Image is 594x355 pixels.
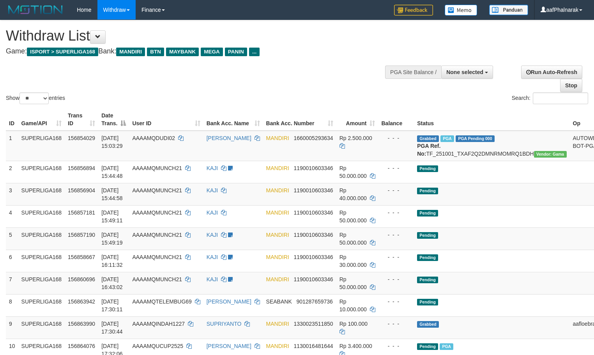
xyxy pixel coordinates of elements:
span: AAAAMQMUNCH21 [132,232,182,238]
label: Search: [512,92,588,104]
span: MANDIRI [266,343,289,349]
td: 5 [6,227,18,250]
span: AAAAMQMUNCH21 [132,276,182,282]
span: Copy 1130016481644 to clipboard [293,343,333,349]
span: 156857190 [68,232,95,238]
div: - - - [381,253,411,261]
span: Pending [417,165,438,172]
button: None selected [441,66,493,79]
span: Grabbed [417,135,439,142]
span: Pending [417,188,438,194]
div: - - - [381,275,411,283]
span: [DATE] 17:30:11 [101,298,123,312]
span: Rp 50.000.000 [339,165,367,179]
span: AAAAMQTELEMBUG69 [132,298,192,305]
span: Rp 50.000.000 [339,232,367,246]
td: 2 [6,161,18,183]
span: AAAAMQMUNCH21 [132,254,182,260]
span: MAYBANK [166,48,199,56]
img: Button%20Memo.svg [445,5,477,16]
span: Rp 50.000.000 [339,276,367,290]
span: MANDIRI [266,254,289,260]
span: Pending [417,299,438,305]
span: BTN [147,48,164,56]
select: Showentries [19,92,49,104]
img: Feedback.jpg [394,5,433,16]
td: SUPERLIGA168 [18,250,65,272]
span: MANDIRI [116,48,145,56]
span: Copy 1190010603346 to clipboard [293,254,333,260]
span: AAAAMQUCUP2525 [132,343,183,349]
span: Pending [417,232,438,239]
span: Rp 100.000 [339,321,368,327]
a: KAJI [207,187,218,193]
th: Status [414,108,569,131]
th: Date Trans.: activate to sort column descending [98,108,129,131]
span: [DATE] 15:44:58 [101,187,123,201]
td: 4 [6,205,18,227]
td: SUPERLIGA168 [18,205,65,227]
span: Pending [417,343,438,350]
b: PGA Ref. No: [417,143,440,157]
span: MANDIRI [266,165,289,171]
span: [DATE] 15:49:11 [101,209,123,224]
th: Bank Acc. Name: activate to sort column ascending [203,108,263,131]
span: Copy 901287659736 to clipboard [296,298,332,305]
td: SUPERLIGA168 [18,161,65,183]
span: MEGA [201,48,223,56]
a: [PERSON_NAME] [207,298,251,305]
span: Pending [417,210,438,217]
span: 156863942 [68,298,95,305]
span: [DATE] 15:44:48 [101,165,123,179]
a: [PERSON_NAME] [207,343,251,349]
td: SUPERLIGA168 [18,272,65,294]
span: ISPORT > SUPERLIGA168 [27,48,98,56]
a: KAJI [207,254,218,260]
span: Copy 1190010603346 to clipboard [293,187,333,193]
span: AAAAMQMUNCH21 [132,187,182,193]
span: 156860696 [68,276,95,282]
span: Rp 40.000.000 [339,187,367,201]
a: Stop [560,79,582,92]
img: MOTION_logo.png [6,4,65,16]
span: Rp 10.000.000 [339,298,367,312]
th: Balance [378,108,414,131]
h4: Game: Bank: [6,48,388,55]
span: [DATE] 15:03:29 [101,135,123,149]
th: ID [6,108,18,131]
span: [DATE] 17:30:44 [101,321,123,335]
a: SUPRIYANTO [207,321,242,327]
div: - - - [381,231,411,239]
span: Pending [417,254,438,261]
span: Copy 1190010603346 to clipboard [293,276,333,282]
a: KAJI [207,165,218,171]
div: - - - [381,342,411,350]
span: [DATE] 16:11:32 [101,254,123,268]
div: - - - [381,164,411,172]
span: 156856894 [68,165,95,171]
span: Pending [417,277,438,283]
span: Marked by aafsoycanthlai [440,343,453,350]
div: - - - [381,186,411,194]
td: 8 [6,294,18,316]
td: 1 [6,131,18,161]
span: [DATE] 15:49:19 [101,232,123,246]
th: User ID: activate to sort column ascending [129,108,203,131]
a: [PERSON_NAME] [207,135,251,141]
span: SEABANK [266,298,292,305]
label: Show entries [6,92,65,104]
span: 156857181 [68,209,95,216]
span: 156854029 [68,135,95,141]
div: - - - [381,320,411,328]
span: Rp 30.000.000 [339,254,367,268]
td: 6 [6,250,18,272]
img: panduan.png [489,5,528,15]
span: Rp 2.500.000 [339,135,372,141]
td: SUPERLIGA168 [18,294,65,316]
h1: Withdraw List [6,28,388,44]
span: 156858667 [68,254,95,260]
td: 7 [6,272,18,294]
div: - - - [381,134,411,142]
a: Run Auto-Refresh [521,66,582,79]
span: MANDIRI [266,232,289,238]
